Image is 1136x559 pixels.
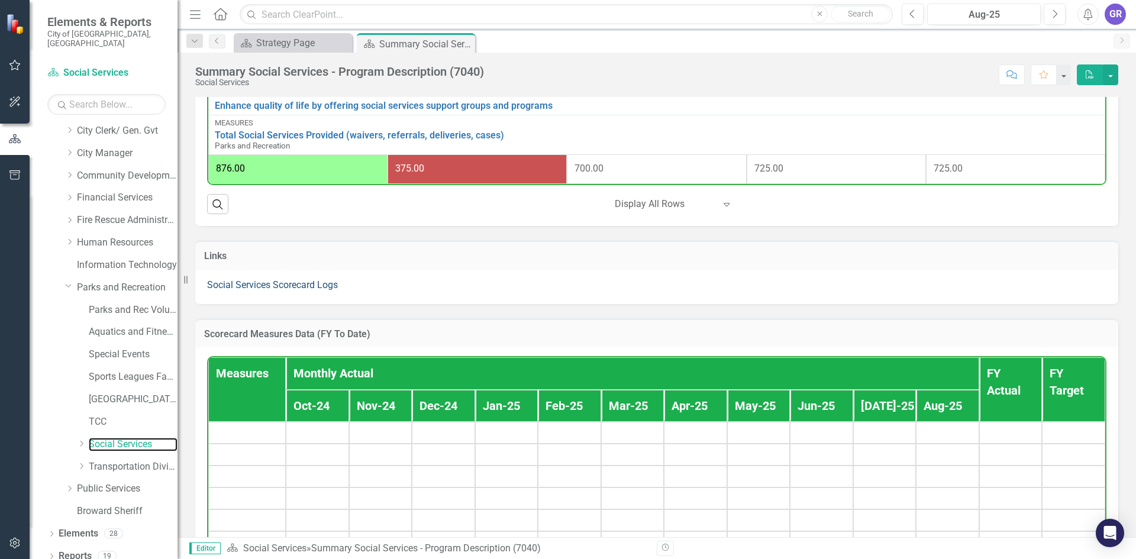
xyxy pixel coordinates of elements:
[204,251,1109,261] h3: Links
[215,119,1099,127] div: Measures
[207,279,338,290] a: Social Services Scorecard Logs
[47,29,166,49] small: City of [GEOGRAPHIC_DATA], [GEOGRAPHIC_DATA]
[395,163,424,174] span: 375.00
[77,169,177,183] a: Community Development
[204,329,1109,340] h3: Scorecard Measures Data (FY To Date)
[77,147,177,160] a: City Manager
[215,141,291,150] span: Parks and Recreation
[931,8,1037,22] div: Aug-25
[1105,4,1126,25] button: GR
[189,542,221,554] span: Editor
[47,66,166,80] a: Social Services
[208,85,1105,115] td: Double-Click to Edit Right Click for Context Menu
[89,325,177,339] a: Aquatics and Fitness Center
[208,115,1105,154] td: Double-Click to Edit Right Click for Context Menu
[89,415,177,429] a: TCC
[6,14,27,34] img: ClearPoint Strategy
[256,35,349,50] div: Strategy Page
[89,460,177,474] a: Transportation Division
[216,163,245,174] span: 876.00
[215,101,1099,111] a: Enhance quality of life by offering social services support groups and programs
[77,191,177,205] a: Financial Services
[237,35,349,50] a: Strategy Page
[754,163,783,174] span: 725.00
[311,542,541,554] div: Summary Social Services - Program Description (7040)
[89,393,177,406] a: [GEOGRAPHIC_DATA]
[47,15,166,29] span: Elements & Reports
[89,348,177,361] a: Special Events
[195,78,484,87] div: Social Services
[89,438,177,451] a: Social Services
[47,94,166,115] input: Search Below...
[59,527,98,541] a: Elements
[927,4,1041,25] button: Aug-25
[77,214,177,227] a: Fire Rescue Administration
[89,370,177,384] a: Sports Leagues Facilities Fields
[575,163,603,174] span: 700.00
[831,6,890,22] button: Search
[215,130,1099,141] a: Total Social Services Provided (waivers, referrals, deliveries, cases)
[77,259,177,272] a: Information Technology
[243,542,306,554] a: Social Services
[89,303,177,317] a: Parks and Rec Volunteers
[227,542,648,555] div: »
[240,4,893,25] input: Search ClearPoint...
[77,124,177,138] a: City Clerk/ Gen. Gvt
[195,65,484,78] div: Summary Social Services - Program Description (7040)
[77,236,177,250] a: Human Resources
[934,163,963,174] span: 725.00
[379,37,472,51] div: Summary Social Services - Program Description (7040)
[848,9,873,18] span: Search
[77,482,177,496] a: Public Services
[77,281,177,295] a: Parks and Recreation
[104,529,123,539] div: 28
[77,505,177,518] a: Broward Sheriff
[1096,519,1124,547] div: Open Intercom Messenger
